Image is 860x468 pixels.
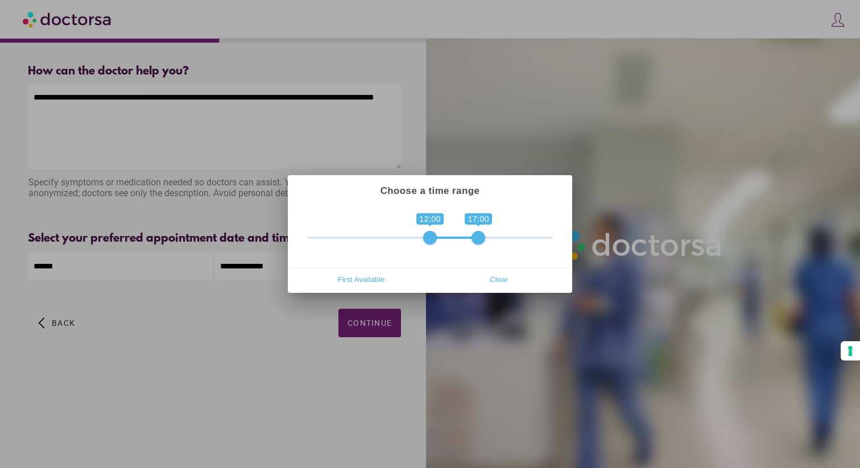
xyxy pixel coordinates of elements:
span: First Available [296,271,427,288]
button: First Available [292,270,430,288]
button: Clear [430,270,568,288]
span: 12:00 [416,213,444,225]
strong: Choose a time range [381,185,480,196]
span: 17:00 [465,213,492,225]
span: Clear [433,271,564,288]
button: Your consent preferences for tracking technologies [841,341,860,361]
